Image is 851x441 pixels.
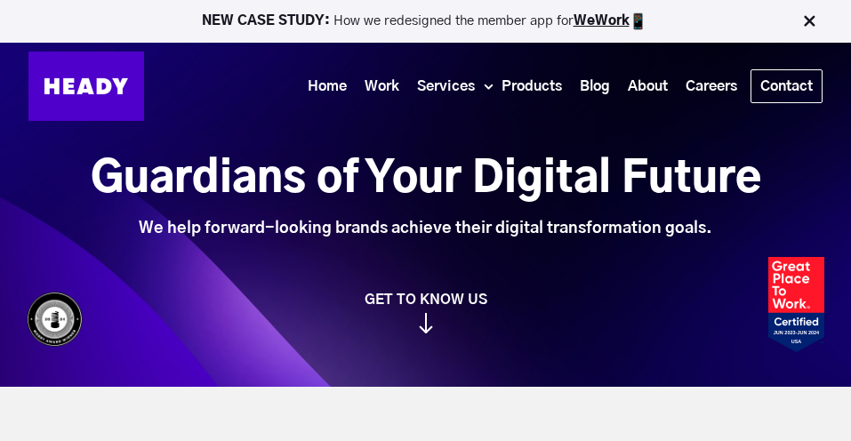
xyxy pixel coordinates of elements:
[408,70,484,103] a: Services
[299,70,356,103] a: Home
[571,70,619,103] a: Blog
[28,52,144,121] img: Heady_Logo_Web-01 (1)
[202,14,333,28] strong: NEW CASE STUDY:
[162,69,823,103] div: Navigation Menu
[91,219,761,238] div: We help forward-looking brands achieve their digital transformation goals.
[419,313,433,333] img: arrow_down
[768,257,824,352] img: Heady_2023_Certification_Badge
[630,12,647,30] img: app emoji
[619,70,677,103] a: About
[91,156,761,204] h1: Guardians of Your Digital Future
[574,14,630,28] a: WeWork
[493,70,571,103] a: Products
[677,70,746,103] a: Careers
[751,70,822,102] a: Contact
[8,12,843,30] p: How we redesigned the member app for
[27,292,83,348] img: Heady_WebbyAward_Winner-4
[18,291,833,333] a: GET TO KNOW US
[356,70,408,103] a: Work
[800,12,818,30] img: Close Bar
